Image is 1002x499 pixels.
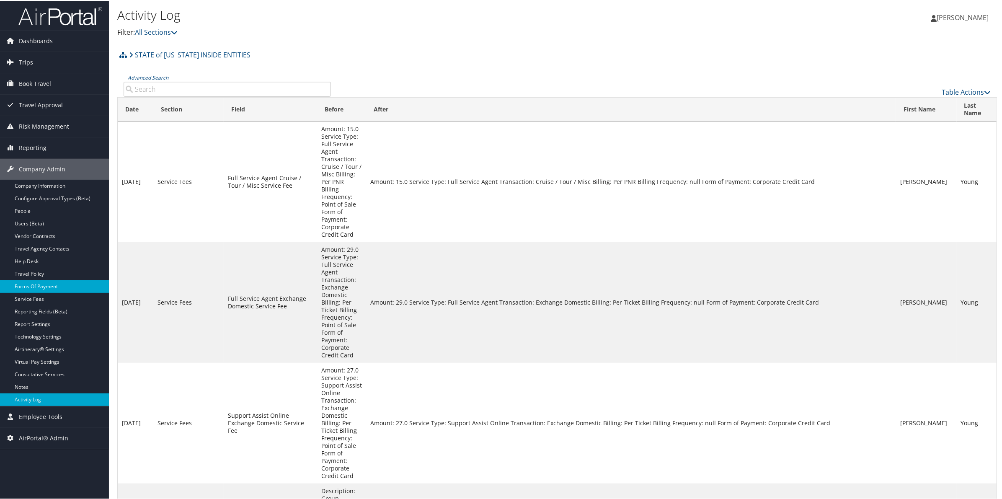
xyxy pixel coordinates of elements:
img: airportal-logo.png [18,5,102,25]
td: [DATE] [118,121,153,241]
td: Young [957,241,997,362]
span: Employee Tools [19,406,62,427]
input: Advanced Search [124,81,331,96]
span: Book Travel [19,72,51,93]
td: Full Service Agent Cruise / Tour / Misc Service Fee [224,121,317,241]
td: [PERSON_NAME] [896,121,956,241]
span: [PERSON_NAME] [937,12,989,21]
td: Amount: 29.0 Service Type: Full Service Agent Transaction: Exchange Domestic Billing: Per Ticket ... [366,241,896,362]
td: Young [957,121,997,241]
span: AirPortal® Admin [19,427,68,448]
td: Amount: 27.0 Service Type: Support Assist Online Transaction: Exchange Domestic Billing: Per Tick... [317,362,366,483]
td: Amount: 15.0 Service Type: Full Service Agent Transaction: Cruise / Tour / Misc Billing: Per PNR ... [317,121,366,241]
td: [PERSON_NAME] [896,362,956,483]
a: STATE of [US_STATE] INSIDE ENTITIES [129,46,250,62]
th: Section: activate to sort column ascending [153,97,223,121]
td: Amount: 15.0 Service Type: Full Service Agent Transaction: Cruise / Tour / Misc Billing: Per PNR ... [366,121,896,241]
span: Company Admin [19,158,65,179]
span: Dashboards [19,30,53,51]
span: Trips [19,51,33,72]
a: Advanced Search [128,73,168,80]
a: Table Actions [942,87,991,96]
th: Before: activate to sort column ascending [317,97,366,121]
h1: Activity Log [117,5,704,23]
th: After: activate to sort column ascending [366,97,896,121]
span: Travel Approval [19,94,63,115]
a: [PERSON_NAME] [931,4,997,29]
th: Date: activate to sort column ascending [118,97,153,121]
span: Risk Management [19,115,69,136]
td: Full Service Agent Exchange Domestic Service Fee [224,241,317,362]
a: All Sections [135,27,178,36]
p: Filter: [117,26,704,37]
td: Service Fees [153,241,223,362]
span: Reporting [19,137,46,158]
td: Service Fees [153,362,223,483]
td: [PERSON_NAME] [896,241,956,362]
td: Amount: 27.0 Service Type: Support Assist Online Transaction: Exchange Domestic Billing: Per Tick... [366,362,896,483]
td: [DATE] [118,241,153,362]
th: Field: activate to sort column ascending [224,97,317,121]
td: [DATE] [118,362,153,483]
th: Last Name: activate to sort column ascending [957,97,997,121]
td: Support Assist Online Exchange Domestic Service Fee [224,362,317,483]
td: Service Fees [153,121,223,241]
td: Amount: 29.0 Service Type: Full Service Agent Transaction: Exchange Domestic Billing: Per Ticket ... [317,241,366,362]
th: First Name: activate to sort column ascending [896,97,956,121]
td: Young [957,362,997,483]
